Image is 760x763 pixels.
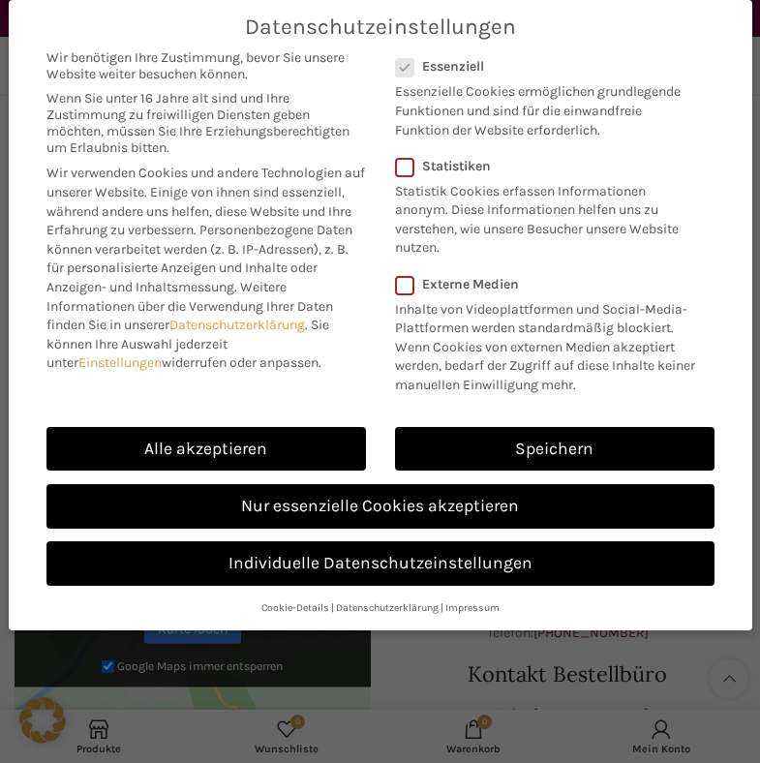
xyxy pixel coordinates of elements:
span: Sie können Ihre Auswahl jederzeit unter widerrufen oder anpassen. [46,317,329,371]
a: Alle akzeptieren [46,427,366,472]
label: Essenziell [395,58,689,75]
label: Externe Medien [395,276,702,292]
p: Statistik Cookies erfassen Informationen anonym. Diese Informationen helfen uns zu verstehen, wie... [395,174,689,258]
a: Datenschutzerklärung [336,601,439,614]
a: Individuelle Datenschutzeinstellungen [46,541,714,586]
span: Datenschutzeinstellungen [245,15,516,40]
span: Personenbezogene Daten können verarbeitet werden (z. B. IP-Adressen), z. B. für personalisierte A... [46,222,352,295]
p: Essenzielle Cookies ermöglichen grundlegende Funktionen und sind für die einwandfreie Funktion de... [395,75,689,139]
a: Speichern [395,427,714,472]
a: Einstellungen [78,354,162,371]
a: Impressum [445,601,500,614]
span: Wenn Sie unter 16 Jahre alt sind und Ihre Zustimmung zu freiwilligen Diensten geben möchten, müss... [46,90,366,156]
span: Weitere Informationen über die Verwendung Ihrer Daten finden Sie in unserer . [46,279,333,333]
span: Wir verwenden Cookies und andere Technologien auf unserer Website. Einige von ihnen sind essenzie... [46,165,365,238]
a: Datenschutzerklärung [169,317,305,333]
a: Cookie-Details [261,601,329,614]
a: Nur essenzielle Cookies akzeptieren [46,484,714,529]
p: Inhalte von Videoplattformen und Social-Media-Plattformen werden standardmäßig blockiert. Wenn Co... [395,292,702,395]
span: Wir benötigen Ihre Zustimmung, bevor Sie unsere Website weiter besuchen können. [46,49,366,82]
label: Statistiken [395,158,689,174]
